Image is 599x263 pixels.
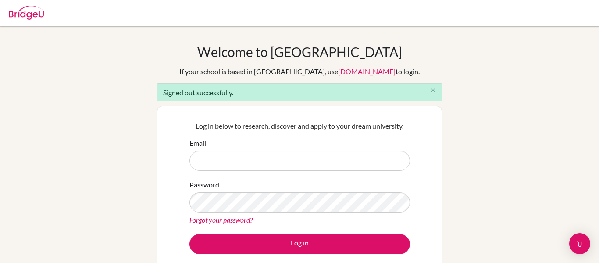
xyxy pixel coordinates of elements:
button: Log in [189,234,410,254]
div: Open Intercom Messenger [569,233,590,254]
a: [DOMAIN_NAME] [338,67,396,76]
img: Bridge-U [9,6,44,20]
p: Log in below to research, discover and apply to your dream university. [189,121,410,131]
h1: Welcome to [GEOGRAPHIC_DATA] [197,44,402,60]
a: Forgot your password? [189,216,253,224]
label: Password [189,180,219,190]
button: Close [424,84,442,97]
div: If your school is based in [GEOGRAPHIC_DATA], use to login. [179,66,420,77]
label: Email [189,138,206,148]
div: Signed out successfully. [157,83,442,101]
i: close [430,87,436,94]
